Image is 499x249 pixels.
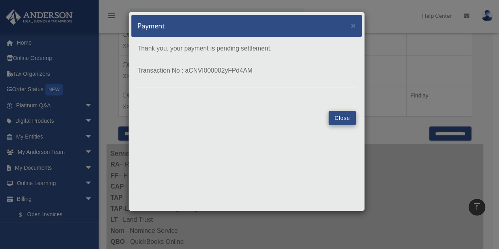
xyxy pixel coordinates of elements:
button: Close [351,21,356,30]
p: Transaction No : aCNVI000002yFPd4AM [137,65,356,76]
button: Close [329,111,356,125]
span: × [351,21,356,30]
h5: Payment [137,21,165,31]
p: Thank you, your payment is pending settlement. [137,43,356,54]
